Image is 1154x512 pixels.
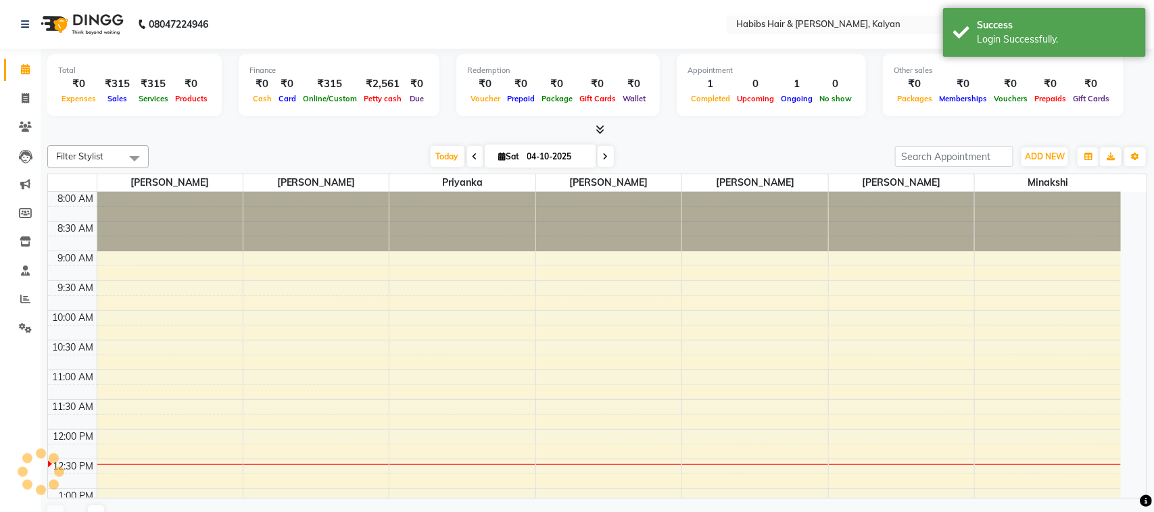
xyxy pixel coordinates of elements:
div: 8:00 AM [55,192,97,206]
b: 08047224946 [149,5,208,43]
span: Services [135,94,172,103]
div: 10:30 AM [50,340,97,355]
div: Success [977,18,1136,32]
div: 11:00 AM [50,370,97,384]
div: ₹315 [99,76,135,92]
span: Wallet [619,94,649,103]
input: 2025-10-04 [523,147,591,167]
div: Login Successfully. [977,32,1136,47]
span: Petty cash [360,94,405,103]
div: 0 [734,76,777,92]
div: Appointment [688,65,855,76]
span: Gift Cards [576,94,619,103]
div: ₹0 [576,76,619,92]
span: Memberships [936,94,990,103]
button: ADD NEW [1021,147,1068,166]
div: 1 [777,76,816,92]
div: 10:00 AM [50,311,97,325]
span: Gift Cards [1069,94,1113,103]
span: Prepaid [504,94,538,103]
span: Package [538,94,576,103]
div: ₹0 [249,76,275,92]
div: ₹0 [936,76,990,92]
span: [PERSON_NAME] [536,174,681,191]
div: ₹0 [538,76,576,92]
div: 12:30 PM [51,459,97,473]
div: ₹0 [1069,76,1113,92]
span: Voucher [467,94,504,103]
span: [PERSON_NAME] [682,174,827,191]
div: ₹0 [467,76,504,92]
div: 9:00 AM [55,251,97,265]
div: Finance [249,65,429,76]
span: Packages [894,94,936,103]
span: Upcoming [734,94,777,103]
span: [PERSON_NAME] [829,174,974,191]
div: 1 [688,76,734,92]
div: Other sales [894,65,1113,76]
div: ₹315 [299,76,360,92]
span: Online/Custom [299,94,360,103]
span: Minakshi [975,174,1121,191]
div: ₹2,561 [360,76,405,92]
div: ₹0 [894,76,936,92]
div: ₹0 [1031,76,1069,92]
div: ₹0 [504,76,538,92]
div: ₹0 [990,76,1031,92]
span: Completed [688,94,734,103]
span: Card [275,94,299,103]
span: Vouchers [990,94,1031,103]
div: 0 [816,76,855,92]
div: 1:00 PM [56,489,97,503]
span: Priyanka [389,174,535,191]
img: logo [34,5,127,43]
span: Prepaids [1031,94,1069,103]
span: Products [172,94,211,103]
div: 11:30 AM [50,400,97,414]
span: Cash [249,94,275,103]
span: Filter Stylist [56,151,103,161]
div: 8:30 AM [55,222,97,236]
div: Total [58,65,211,76]
input: Search Appointment [895,146,1013,167]
span: Due [406,94,427,103]
span: Sales [104,94,130,103]
div: 12:00 PM [51,430,97,444]
div: ₹0 [275,76,299,92]
span: Today [431,146,464,167]
span: No show [816,94,855,103]
span: Sat [496,151,523,161]
div: 9:30 AM [55,281,97,295]
span: [PERSON_NAME] [97,174,243,191]
div: Redemption [467,65,649,76]
div: ₹0 [58,76,99,92]
span: [PERSON_NAME] [243,174,389,191]
span: ADD NEW [1025,151,1065,161]
div: ₹0 [619,76,649,92]
span: Ongoing [777,94,816,103]
span: Expenses [58,94,99,103]
div: ₹0 [172,76,211,92]
div: ₹0 [405,76,429,92]
div: ₹315 [135,76,172,92]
